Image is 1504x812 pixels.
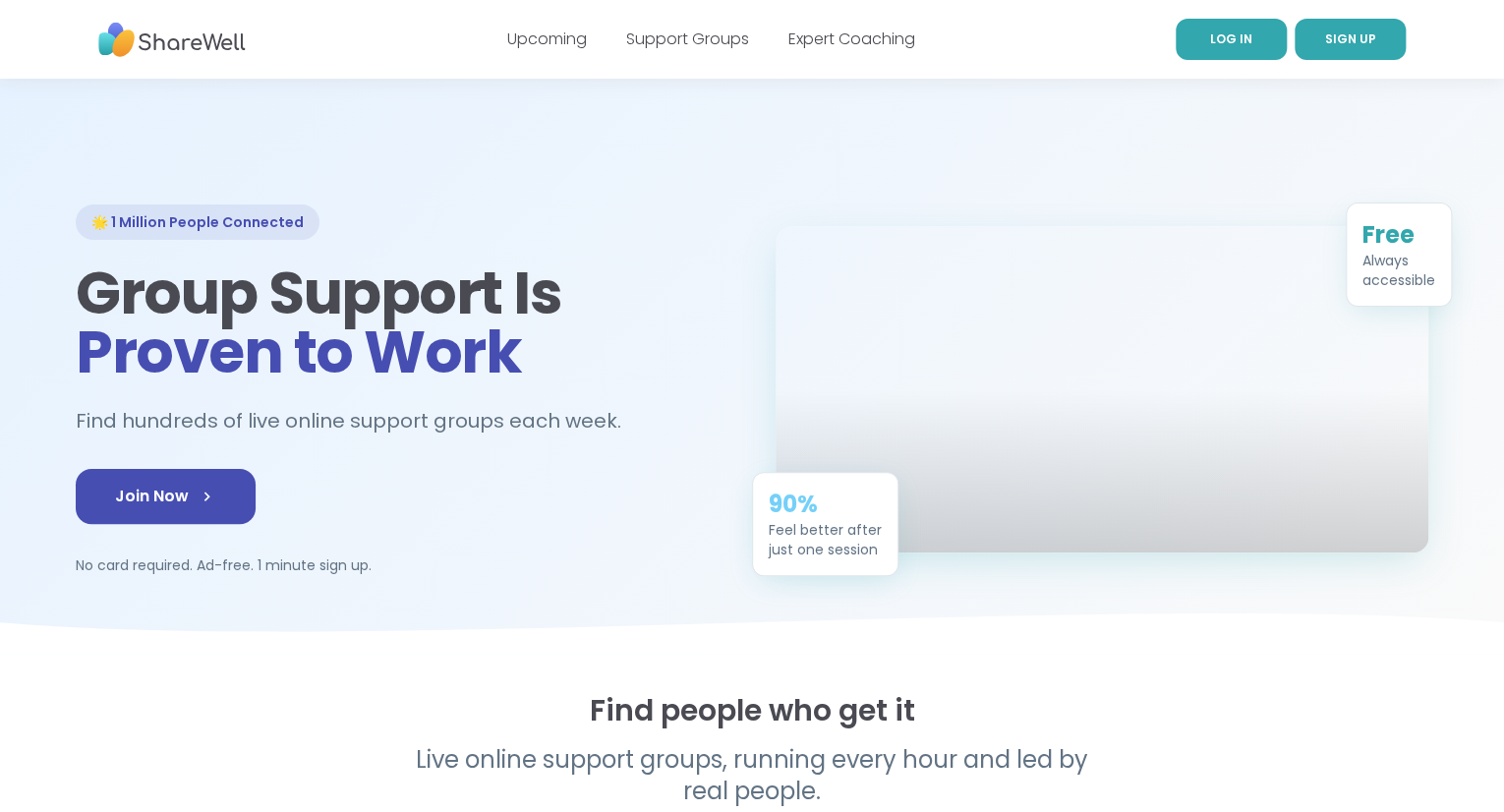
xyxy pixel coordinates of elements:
a: Support Groups [626,28,749,50]
a: Join Now [76,469,256,524]
span: Proven to Work [76,311,521,393]
span: Join Now [115,485,216,508]
a: Upcoming [507,28,587,50]
h1: Group Support Is [76,263,728,381]
p: Live online support groups, running every hour and led by real people. [375,744,1129,807]
a: Expert Coaching [788,28,915,50]
p: No card required. Ad-free. 1 minute sign up. [76,555,728,575]
a: SIGN UP [1295,19,1406,60]
div: 90% [769,489,882,520]
h2: Find people who get it [76,693,1428,728]
div: 🌟 1 Million People Connected [76,204,319,240]
div: Feel better after just one session [769,520,882,559]
span: SIGN UP [1325,30,1376,47]
h2: Find hundreds of live online support groups each week. [76,405,642,437]
div: Free [1362,219,1435,251]
span: LOG IN [1210,30,1252,47]
div: Always accessible [1362,251,1435,290]
a: LOG IN [1176,19,1287,60]
img: ShareWell Nav Logo [98,13,246,67]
